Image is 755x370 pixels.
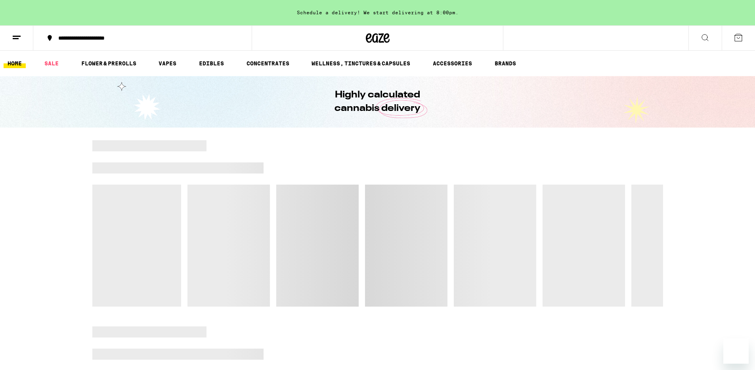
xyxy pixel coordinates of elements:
a: HOME [4,59,26,68]
a: CONCENTRATES [243,59,293,68]
a: VAPES [155,59,180,68]
a: WELLNESS, TINCTURES & CAPSULES [308,59,414,68]
a: BRANDS [491,59,520,68]
a: FLOWER & PREROLLS [77,59,140,68]
h1: Highly calculated cannabis delivery [312,88,443,115]
iframe: Button to launch messaging window [723,338,749,364]
a: SALE [40,59,63,68]
a: EDIBLES [195,59,228,68]
a: ACCESSORIES [429,59,476,68]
